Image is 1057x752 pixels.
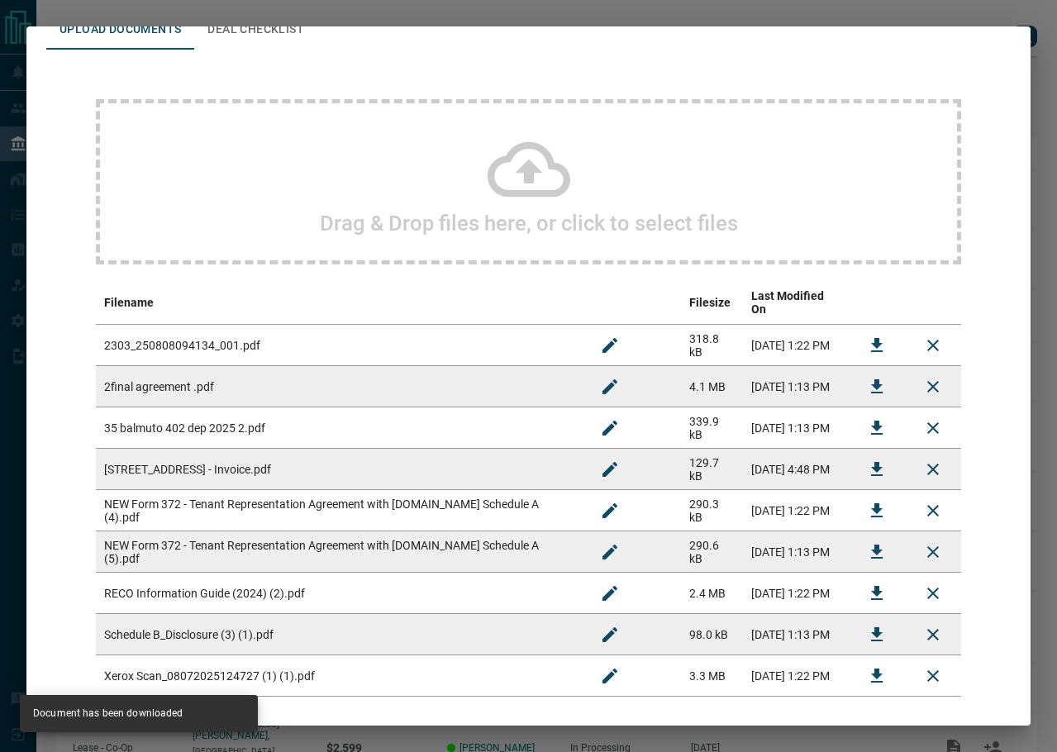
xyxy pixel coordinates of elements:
button: Download [857,408,897,448]
button: Download [857,450,897,489]
button: Rename [590,326,630,365]
th: edit column [582,281,681,325]
td: [DATE] 1:22 PM [743,573,849,614]
td: [DATE] 1:13 PM [743,614,849,655]
button: Remove File [913,367,953,407]
button: Remove File [913,615,953,654]
button: Rename [590,532,630,572]
button: Rename [590,408,630,448]
button: Download [857,532,897,572]
th: Last Modified On [743,281,849,325]
button: Remove File [913,574,953,613]
td: 290.3 kB [681,490,743,531]
td: [DATE] 1:22 PM [743,325,849,366]
td: Xerox Scan_08072025124727 (1) (1).pdf [96,655,582,697]
td: NEW Form 372 - Tenant Representation Agreement with [DOMAIN_NAME] Schedule A (5).pdf [96,531,582,573]
td: 98.0 kB [681,614,743,655]
td: 129.7 kB [681,449,743,490]
button: Rename [590,491,630,531]
td: Schedule B_Disclosure (3) (1).pdf [96,614,582,655]
button: Remove File [913,326,953,365]
button: Rename [590,367,630,407]
button: Download [857,491,897,531]
button: Rename [590,656,630,696]
button: Deal Checklist [194,10,317,50]
td: 2303_250808094134_001.pdf [96,325,582,366]
td: 3.3 MB [681,655,743,697]
td: NEW Form 372 - Tenant Representation Agreement with [DOMAIN_NAME] Schedule A (4).pdf [96,490,582,531]
h2: Drag & Drop files here, or click to select files [320,211,738,236]
td: [DATE] 1:22 PM [743,490,849,531]
td: [DATE] 1:13 PM [743,407,849,449]
td: [DATE] 1:13 PM [743,366,849,407]
button: Remove File [913,408,953,448]
td: [STREET_ADDRESS] - Invoice.pdf [96,449,582,490]
td: RECO Information Guide (2024) (2).pdf [96,573,582,614]
button: Rename [590,574,630,613]
button: Download [857,367,897,407]
td: 2.4 MB [681,573,743,614]
div: Drag & Drop files here, or click to select files [96,99,961,264]
button: Download [857,574,897,613]
td: [DATE] 1:22 PM [743,655,849,697]
th: Filesize [681,281,743,325]
td: 4.1 MB [681,366,743,407]
th: download action column [849,281,905,325]
td: [DATE] 1:13 PM [743,531,849,573]
div: Document has been downloaded [33,700,183,727]
button: Remove File [913,656,953,696]
td: 290.6 kB [681,531,743,573]
button: Rename [590,615,630,654]
td: [DATE] 4:48 PM [743,449,849,490]
td: 35 balmuto 402 dep 2025 2.pdf [96,407,582,449]
button: Download [857,656,897,696]
button: Download [857,326,897,365]
button: Download [857,615,897,654]
button: Remove File [913,532,953,572]
td: 2final agreement .pdf [96,366,582,407]
td: 318.8 kB [681,325,743,366]
td: 339.9 kB [681,407,743,449]
button: Remove File [913,491,953,531]
button: Remove File [913,450,953,489]
button: Upload Documents [46,10,194,50]
button: Rename [590,450,630,489]
th: Filename [96,281,582,325]
th: delete file action column [905,281,961,325]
